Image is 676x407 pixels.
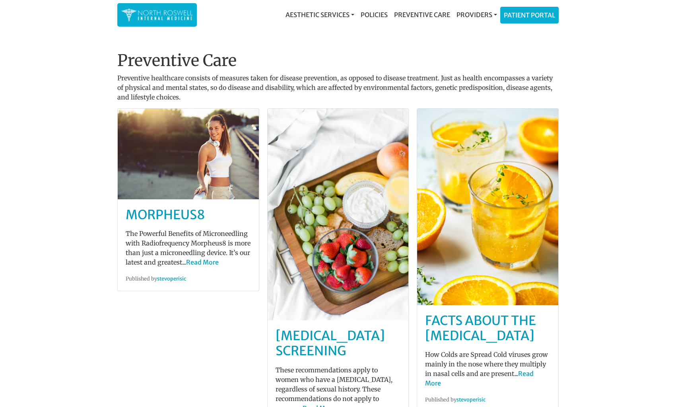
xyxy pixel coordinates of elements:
[117,73,559,102] p: Preventive healthcare consists of measures taken for disease prevention, as opposed to disease tr...
[157,275,186,282] a: stevoperisic
[357,7,391,23] a: Policies
[126,207,205,223] a: MORPHEUS8
[417,109,558,305] img: post-default-2.jpg
[391,7,453,23] a: Preventive Care
[186,258,219,266] a: Read More
[282,7,357,23] a: Aesthetic Services
[121,7,193,23] img: North Roswell Internal Medicine
[453,7,500,23] a: Providers
[425,350,550,388] p: How Colds are Spread Cold viruses grow mainly in the nose where they multiply in nasal cells and ...
[425,313,536,344] a: Facts About The [MEDICAL_DATA]
[276,328,385,359] a: [MEDICAL_DATA] screening
[126,229,251,267] p: The Powerful Benefits of Microneedling with Radiofrequency Morpheus8 is more than just a micronee...
[117,51,559,70] h1: Preventive Care
[126,275,186,282] small: Published by
[425,396,486,403] small: Published by
[268,109,409,320] img: post-default-6.jpg
[501,7,558,23] a: Patient Portal
[456,396,486,403] a: stevoperisic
